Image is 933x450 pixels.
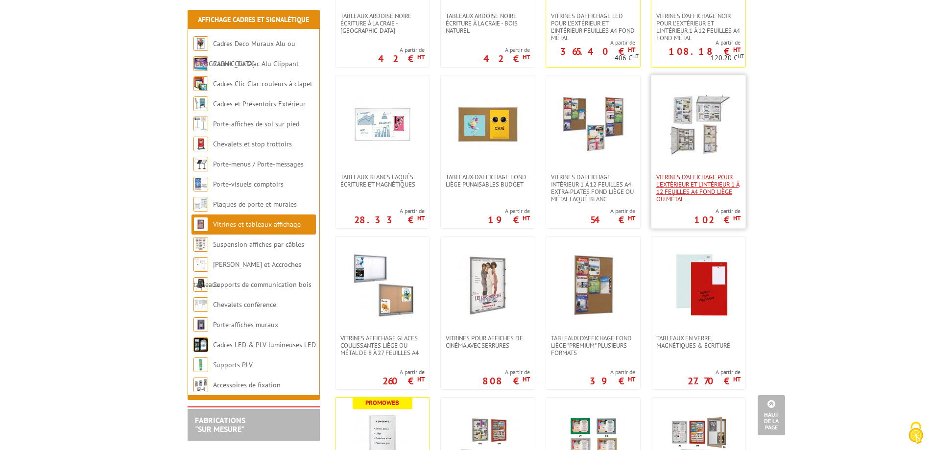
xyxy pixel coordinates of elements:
[482,368,530,376] span: A partir de
[632,52,639,59] sup: HT
[198,15,309,24] a: Affichage Cadres et Signalétique
[213,59,299,68] a: Cadres Clic-Clac Alu Clippant
[193,237,208,252] img: Suspension affiches par câbles
[454,251,522,320] img: Vitrines pour affiches de cinéma avec serrures
[523,53,530,61] sup: HT
[340,334,425,356] span: Vitrines affichage glaces coulissantes liège ou métal de 8 à 27 feuilles A4
[213,99,306,108] a: Cadres et Présentoirs Extérieur
[733,214,741,222] sup: HT
[378,56,425,62] p: 42 €
[546,173,640,203] a: Vitrines d'affichage intérieur 1 à 12 feuilles A4 extra-plates fond liège ou métal laqué blanc
[546,12,640,42] a: Vitrines d'affichage LED pour l'extérieur et l'intérieur feuilles A4 fond métal
[383,378,425,384] p: 260 €
[758,395,785,435] a: Haut de la page
[213,320,278,329] a: Porte-affiches muraux
[348,90,417,159] img: Tableaux blancs laqués écriture et magnétiques
[193,297,208,312] img: Chevalets conférence
[213,300,276,309] a: Chevalets conférence
[378,46,425,54] span: A partir de
[899,417,933,450] button: Cookies (fenêtre modale)
[651,173,745,203] a: Vitrines d'affichage pour l'extérieur et l'intérieur 1 à 12 feuilles A4 fond liège ou métal
[446,12,530,34] span: Tableaux Ardoise Noire écriture à la craie - Bois Naturel
[193,337,208,352] img: Cadres LED & PLV lumineuses LED
[213,380,281,389] a: Accessoires de fixation
[523,375,530,383] sup: HT
[656,334,741,349] span: Tableaux en verre, magnétiques & écriture
[193,157,208,171] img: Porte-menus / Porte-messages
[590,368,635,376] span: A partir de
[441,173,535,188] a: Tableaux d'affichage fond liège punaisables Budget
[193,260,301,289] a: [PERSON_NAME] et Accroches tableaux
[193,96,208,111] img: Cadres et Présentoirs Extérieur
[365,399,399,407] b: Promoweb
[193,177,208,191] img: Porte-visuels comptoirs
[213,360,253,369] a: Supports PLV
[446,173,530,188] span: Tableaux d'affichage fond liège punaisables Budget
[213,220,301,229] a: Vitrines et tableaux affichage
[340,12,425,34] span: Tableaux Ardoise Noire écriture à la craie - [GEOGRAPHIC_DATA]
[551,12,635,42] span: Vitrines d'affichage LED pour l'extérieur et l'intérieur feuilles A4 fond métal
[193,36,208,51] img: Cadres Deco Muraux Alu ou Bois
[615,54,639,62] p: 406 €
[193,117,208,131] img: Porte-affiches de sol sur pied
[441,12,535,34] a: Tableaux Ardoise Noire écriture à la craie - Bois Naturel
[213,200,297,209] a: Plaques de porte et murales
[551,334,635,356] span: Tableaux d'affichage fond liège "Premium" plusieurs formats
[651,39,741,47] span: A partir de
[559,90,627,159] img: Vitrines d'affichage intérieur 1 à 12 feuilles A4 extra-plates fond liège ou métal laqué blanc
[546,334,640,356] a: Tableaux d'affichage fond liège "Premium" plusieurs formats
[213,280,311,289] a: Supports de communication bois
[340,173,425,188] span: Tableaux blancs laqués écriture et magnétiques
[193,357,208,372] img: Supports PLV
[193,217,208,232] img: Vitrines et tableaux affichage
[546,39,635,47] span: A partir de
[417,53,425,61] sup: HT
[488,207,530,215] span: A partir de
[560,48,635,54] p: 365.40 €
[193,39,295,68] a: Cadres Deco Muraux Alu ou [GEOGRAPHIC_DATA]
[656,173,741,203] span: Vitrines d'affichage pour l'extérieur et l'intérieur 1 à 12 feuilles A4 fond liège ou métal
[651,12,745,42] a: VITRINES D'AFFICHAGE NOIR POUR L'EXTÉRIEUR ET L'INTÉRIEUR 1 À 12 FEUILLES A4 FOND MÉTAL
[482,378,530,384] p: 808 €
[488,217,530,223] p: 19 €
[213,340,316,349] a: Cadres LED & PLV lumineuses LED
[483,56,530,62] p: 42 €
[688,378,741,384] p: 27.70 €
[590,207,635,215] span: A partir de
[441,334,535,349] a: Vitrines pour affiches de cinéma avec serrures
[523,214,530,222] sup: HT
[213,119,299,128] a: Porte-affiches de sol sur pied
[669,48,741,54] p: 108.18 €
[628,214,635,222] sup: HT
[195,415,245,434] a: FABRICATIONS"Sur Mesure"
[711,54,744,62] p: 120.20 €
[348,251,417,320] img: Vitrines affichage glaces coulissantes liège ou métal de 8 à 27 feuilles A4
[733,46,741,54] sup: HT
[738,52,744,59] sup: HT
[213,180,284,189] a: Porte-visuels comptoirs
[193,197,208,212] img: Plaques de porte et murales
[446,334,530,349] span: Vitrines pour affiches de cinéma avec serrures
[628,375,635,383] sup: HT
[213,140,292,148] a: Chevalets et stop trottoirs
[354,207,425,215] span: A partir de
[733,375,741,383] sup: HT
[354,217,425,223] p: 28.33 €
[904,421,928,445] img: Cookies (fenêtre modale)
[590,217,635,223] p: 54 €
[193,257,208,272] img: Cimaises et Accroches tableaux
[694,217,741,223] p: 102 €
[193,76,208,91] img: Cadres Clic-Clac couleurs à clapet
[417,375,425,383] sup: HT
[193,137,208,151] img: Chevalets et stop trottoirs
[664,251,733,320] img: Tableaux en verre, magnétiques & écriture
[483,46,530,54] span: A partir de
[628,46,635,54] sup: HT
[656,12,741,42] span: VITRINES D'AFFICHAGE NOIR POUR L'EXTÉRIEUR ET L'INTÉRIEUR 1 À 12 FEUILLES A4 FOND MÉTAL
[551,173,635,203] span: Vitrines d'affichage intérieur 1 à 12 feuilles A4 extra-plates fond liège ou métal laqué blanc
[664,90,733,159] img: Vitrines d'affichage pour l'extérieur et l'intérieur 1 à 12 feuilles A4 fond liège ou métal
[193,378,208,392] img: Accessoires de fixation
[694,207,741,215] span: A partir de
[688,368,741,376] span: A partir de
[651,334,745,349] a: Tableaux en verre, magnétiques & écriture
